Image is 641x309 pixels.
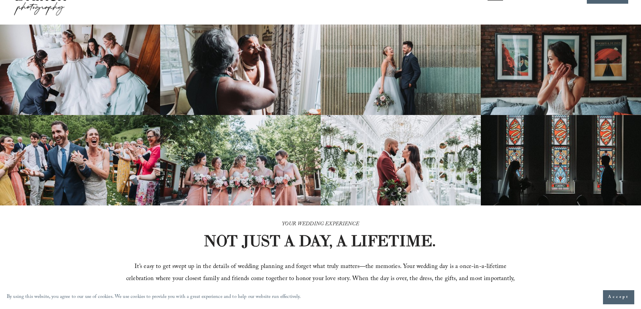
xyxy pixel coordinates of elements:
span: It’s easy to get swept up in the details of wedding planning and forget what truly matters—the me... [126,262,517,297]
button: Accept [603,290,634,304]
p: By using this website, you agree to our use of cookies. We use cookies to provide you with a grea... [7,293,301,302]
img: A bride and groom standing together, laughing, with the bride holding a bouquet in front of a cor... [321,25,481,115]
img: Bride and groom standing in an elegant greenhouse with chandeliers and lush greenery. [321,115,481,205]
span: Accept [608,294,629,301]
img: Woman applying makeup to another woman near a window with floral curtains and autumn flowers. [160,25,320,115]
img: A bride and four bridesmaids in pink dresses, holding bouquets with pink and white flowers, smili... [160,115,320,205]
img: Silhouettes of a bride and groom facing each other in a church, with colorful stained glass windo... [481,115,641,205]
img: Bride adjusting earring in front of framed posters on a brick wall. [481,25,641,115]
em: YOUR WEDDING EXPERIENCE [282,220,359,229]
strong: NOT JUST A DAY, A LIFETIME. [204,231,436,250]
